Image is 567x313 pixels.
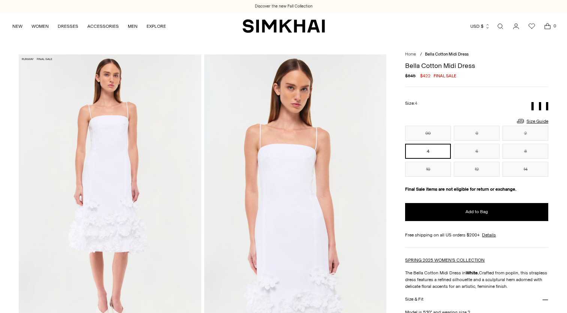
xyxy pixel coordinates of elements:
a: EXPLORE [147,18,166,35]
div: Free shipping on all US orders $200+ [405,232,548,238]
a: Open search modal [493,19,508,34]
nav: breadcrumbs [405,51,548,58]
strong: White. [466,270,479,275]
span: 0 [551,23,558,29]
p: The Bella Cotton Midi Dress in Crafted from poplin, this strapless dress features a refined silho... [405,269,548,290]
a: Go to the account page [509,19,524,34]
button: 00 [405,126,451,141]
a: Wishlist [524,19,539,34]
strong: Final Sale items are not eligible for return or exchange. [405,187,516,192]
span: $422 [420,72,431,79]
s: $845 [405,72,416,79]
a: NEW [12,18,22,35]
button: 0 [454,126,500,141]
button: 2 [503,126,548,141]
a: Home [405,52,416,57]
a: Size Guide [516,116,548,126]
a: SIMKHAI [242,19,325,33]
button: 10 [405,162,451,177]
a: DRESSES [58,18,78,35]
span: Add to Bag [465,209,488,215]
a: MEN [128,18,138,35]
a: SPRING 2025 WOMEN'S COLLECTION [405,257,485,263]
a: ACCESSORIES [87,18,119,35]
a: Discover the new Fall Collection [255,3,313,9]
button: 6 [454,144,500,159]
button: 12 [454,162,500,177]
h3: Size & Fit [405,297,423,302]
span: 4 [415,101,417,106]
label: Size: [405,100,417,107]
button: 8 [503,144,548,159]
h1: Bella Cotton Midi Dress [405,62,548,69]
button: Size & Fit [405,290,548,309]
button: 14 [503,162,548,177]
a: WOMEN [31,18,49,35]
a: Details [482,232,496,238]
a: Open cart modal [540,19,555,34]
div: / [420,51,422,58]
button: USD $ [470,18,490,35]
button: 4 [405,144,451,159]
button: Add to Bag [405,203,548,221]
span: Bella Cotton Midi Dress [425,52,468,57]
